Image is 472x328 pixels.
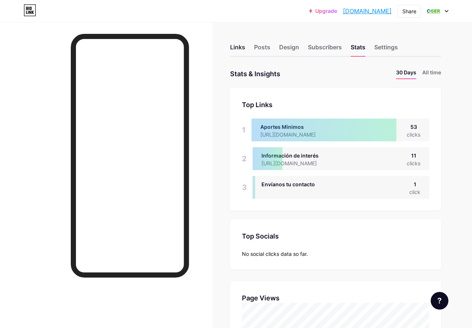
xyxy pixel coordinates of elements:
div: Posts [254,43,270,56]
div: Design [279,43,299,56]
div: Top Socials [242,231,429,241]
div: Subscribers [308,43,342,56]
img: divaportesiosper [427,4,441,18]
div: 11 [407,152,420,159]
a: [DOMAIN_NAME] [343,7,392,15]
div: 2 [242,147,247,170]
div: Share [402,7,416,15]
div: 53 [407,123,420,131]
div: Top Links [242,100,429,110]
div: No social clicks data so far. [242,250,429,258]
div: click [409,188,420,196]
li: All time [422,68,441,79]
div: Settings [374,43,398,56]
li: 30 Days [396,68,416,79]
div: Stats & Insights [230,68,280,79]
div: Stats [351,43,365,56]
a: Upgrade [309,8,337,14]
div: 1 [409,180,420,188]
div: [URL][DOMAIN_NAME] [261,159,329,167]
div: clicks [407,131,420,138]
div: clicks [407,159,420,167]
div: 3 [242,176,247,199]
div: 1 [242,119,246,141]
div: Envíanos tu contacto [261,180,315,188]
div: Page Views [242,293,429,303]
div: Links [230,43,245,56]
div: Información de interés [261,152,329,159]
